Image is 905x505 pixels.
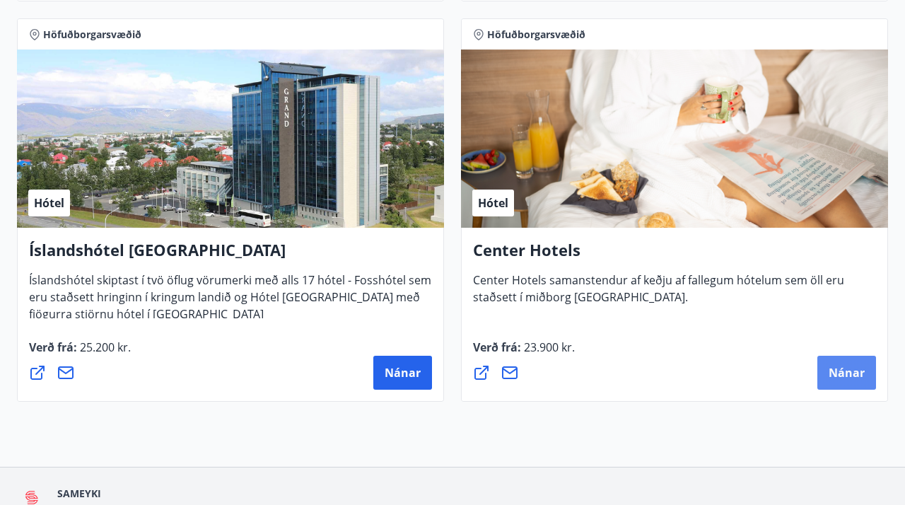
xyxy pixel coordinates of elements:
span: SAMEYKI [57,487,101,500]
span: Hótel [478,195,508,211]
h4: Íslandshótel [GEOGRAPHIC_DATA] [29,239,432,272]
span: Verð frá : [473,339,575,366]
span: Íslandshótel skiptast í tvö öflug vörumerki með alls 17 hótel - Fosshótel sem eru staðsett hringi... [29,272,431,333]
span: Nánar [385,365,421,381]
span: Höfuðborgarsvæðið [487,28,585,42]
span: Höfuðborgarsvæðið [43,28,141,42]
span: Center Hotels samanstendur af keðju af fallegum hótelum sem öll eru staðsett í miðborg [GEOGRAPHI... [473,272,844,316]
span: Verð frá : [29,339,131,366]
button: Nánar [373,356,432,390]
span: Hótel [34,195,64,211]
span: 23.900 kr. [521,339,575,355]
h4: Center Hotels [473,239,876,272]
span: Nánar [829,365,865,381]
button: Nánar [817,356,876,390]
span: 25.200 kr. [77,339,131,355]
